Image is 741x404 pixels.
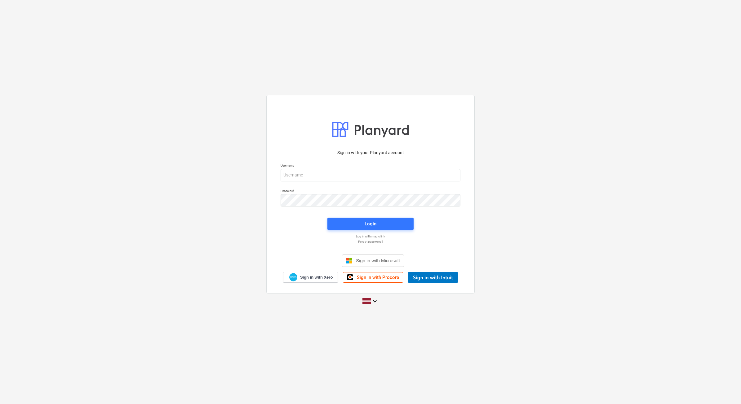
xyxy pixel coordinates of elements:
button: Login [327,218,414,230]
span: Sign in with Xero [300,275,333,280]
a: Log in with magic link [277,234,464,238]
input: Username [281,169,460,181]
i: keyboard_arrow_down [371,298,379,305]
img: Microsoft logo [346,258,352,264]
a: Sign in with Procore [343,272,403,283]
a: Forgot password? [277,240,464,244]
img: Xero logo [289,273,297,281]
div: Login [365,220,376,228]
p: Password [281,189,460,194]
p: Username [281,163,460,169]
a: Sign in with Xero [283,272,338,283]
p: Sign in with your Planyard account [281,150,460,156]
span: Sign in with Microsoft [356,258,400,263]
span: Sign in with Procore [357,275,399,280]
